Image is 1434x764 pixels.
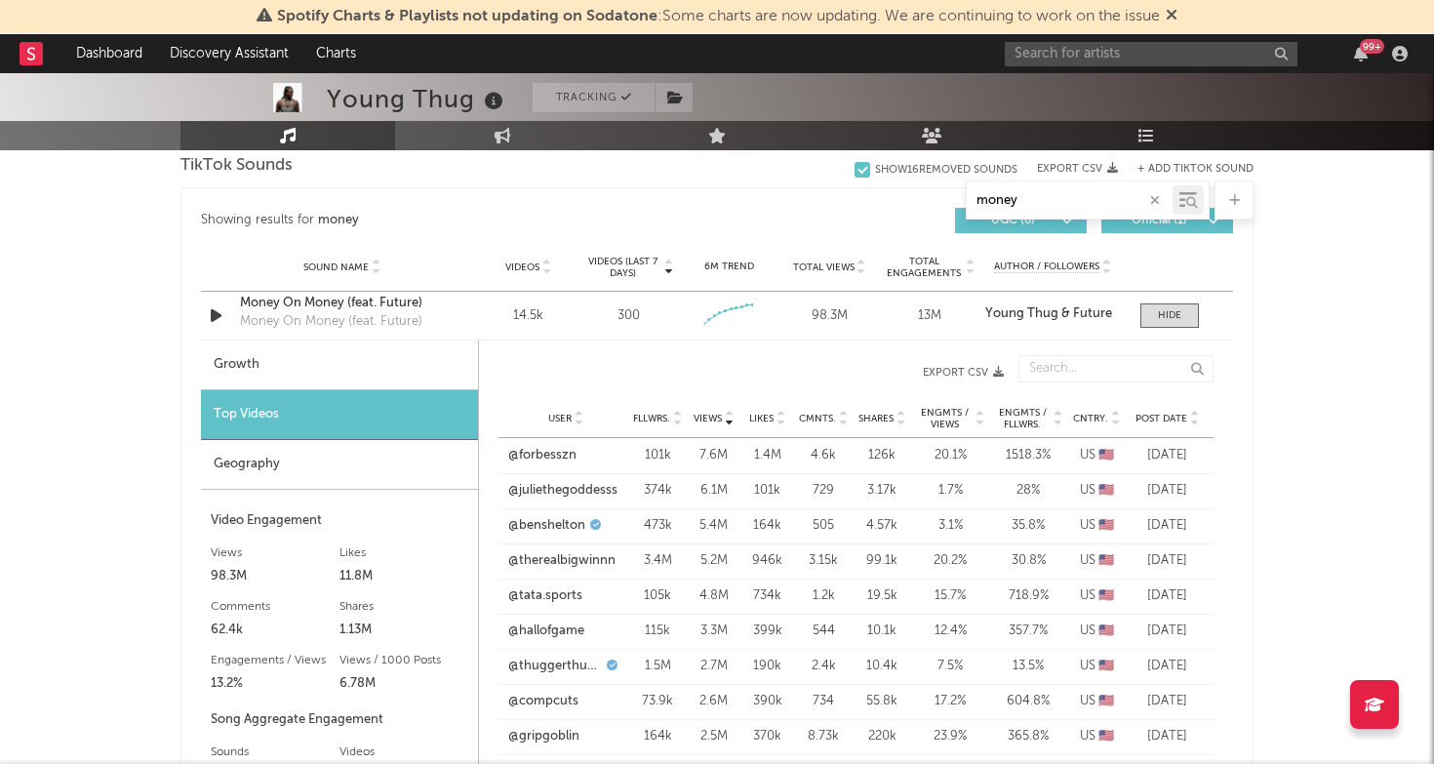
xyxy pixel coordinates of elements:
span: : Some charts are now updating. We are continuing to work on the issue [277,9,1160,24]
div: 101k [633,446,682,465]
div: 1.2k [799,586,848,606]
div: 23.9 % [916,727,984,746]
span: Sound Name [303,261,369,273]
div: 1518.3 % [994,446,1062,465]
div: 2.5M [692,727,736,746]
div: US [1072,446,1121,465]
span: 🇺🇸 [1098,660,1114,672]
span: 🇺🇸 [1098,484,1114,497]
div: 220k [857,727,906,746]
div: Geography [201,440,478,490]
div: 99.1k [857,551,906,571]
span: Spotify Charts & Playlists not updating on Sodatone [277,9,657,24]
div: [DATE] [1131,727,1204,746]
span: 🇺🇸 [1098,554,1114,567]
a: @therealbigwinnn [508,551,616,571]
input: Search... [1018,355,1214,382]
div: 14.5k [483,306,574,326]
div: Showing results for [201,208,717,233]
div: 946k [745,551,789,571]
div: US [1072,481,1121,501]
span: Cntry. [1073,413,1108,424]
div: Videos [339,741,468,764]
div: US [1072,692,1121,711]
span: Cmnts. [799,413,836,424]
div: [DATE] [1131,516,1204,536]
button: Export CSV [518,367,1004,379]
div: Sounds [211,741,339,764]
div: 190k [745,657,789,676]
button: 99+ [1354,46,1368,61]
div: 3.15k [799,551,848,571]
div: 7.5 % [916,657,984,676]
div: 13M [885,306,976,326]
div: 390k [745,692,789,711]
div: 1.13M [339,619,468,642]
div: [DATE] [1131,446,1204,465]
div: Money On Money (feat. Future) [240,312,422,332]
span: 🇺🇸 [1098,624,1114,637]
div: US [1072,727,1121,746]
div: 10.4k [857,657,906,676]
input: Search by song name or URL [967,193,1173,209]
button: Tracking [533,83,655,112]
div: US [1072,622,1121,641]
span: 🇺🇸 [1098,519,1114,532]
span: Videos [505,261,539,273]
div: Views / 1000 Posts [339,649,468,672]
a: @benshelton [508,516,585,536]
div: 98.3M [784,306,875,326]
div: 4.8M [692,586,736,606]
span: 🇺🇸 [1098,589,1114,602]
div: 399k [745,622,789,641]
div: 164k [745,516,789,536]
a: @juliethegoddesss [508,481,617,501]
div: 13.2% [211,672,339,696]
span: Engmts / Fllwrs. [994,407,1051,430]
div: Comments [211,595,339,619]
span: Videos (last 7 days) [583,256,662,279]
div: US [1072,657,1121,676]
button: Official(1) [1101,208,1233,233]
div: 6.1M [692,481,736,501]
div: Show 16 Removed Sounds [875,164,1017,177]
span: 🇺🇸 [1098,449,1114,462]
div: 126k [857,446,906,465]
div: 729 [799,481,848,501]
div: 3.3M [692,622,736,641]
div: 365.8 % [994,727,1062,746]
div: 6M Trend [684,260,775,274]
a: Charts [302,34,370,73]
div: [DATE] [1131,551,1204,571]
div: 3.4M [633,551,682,571]
div: 374k [633,481,682,501]
a: @hallofgame [508,622,584,641]
a: Dashboard [62,34,156,73]
div: 544 [799,622,848,641]
div: 20.2 % [916,551,984,571]
div: 604.8 % [994,692,1062,711]
div: 105k [633,586,682,606]
div: 2.6M [692,692,736,711]
div: 13.5 % [994,657,1062,676]
div: 19.5k [857,586,906,606]
div: Shares [339,595,468,619]
div: 5.4M [692,516,736,536]
input: Search for artists [1005,42,1297,66]
div: Likes [339,542,468,565]
a: @gripgoblin [508,727,579,746]
div: US [1072,516,1121,536]
span: User [548,413,572,424]
div: 12.4 % [916,622,984,641]
span: Fllwrs. [633,413,670,424]
div: money [318,209,359,232]
a: Discovery Assistant [156,34,302,73]
span: Post Date [1135,413,1187,424]
div: 73.9k [633,692,682,711]
span: Dismiss [1166,9,1177,24]
div: [DATE] [1131,481,1204,501]
div: 1.7 % [916,481,984,501]
span: 🇺🇸 [1098,730,1114,743]
div: 2.7M [692,657,736,676]
span: 🇺🇸 [1098,695,1114,707]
